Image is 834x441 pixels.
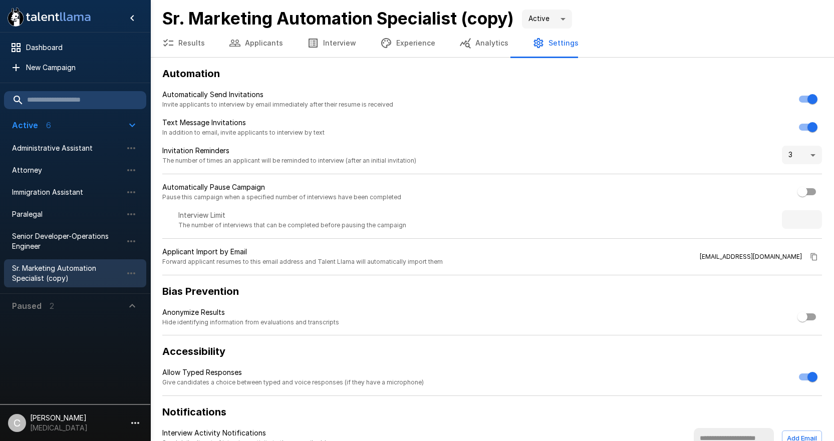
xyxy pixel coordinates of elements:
[162,100,393,110] span: Invite applicants to interview by email immediately after their resume is received
[782,146,822,165] div: 3
[162,146,416,156] p: Invitation Reminders
[217,29,295,57] button: Applicants
[700,252,802,262] span: [EMAIL_ADDRESS][DOMAIN_NAME]
[178,220,406,230] span: The number of interviews that can be completed before pausing the campaign
[162,406,226,418] b: Notifications
[162,156,416,166] span: The number of times an applicant will be reminded to interview (after an initial invitation)
[520,29,591,57] button: Settings
[162,182,401,192] p: Automatically Pause Campaign
[150,29,217,57] button: Results
[368,29,447,57] button: Experience
[162,8,514,29] b: Sr. Marketing Automation Specialist (copy)
[162,428,346,438] p: Interview Activity Notifications
[162,118,325,128] p: Text Message Invitations
[522,10,572,29] div: Active
[295,29,368,57] button: Interview
[178,210,406,220] p: Interview Limit
[162,90,393,100] p: Automatically Send Invitations
[162,68,220,80] b: Automation
[162,377,424,387] span: Give candidates a choice between typed and voice responses (if they have a microphone)
[162,192,401,202] span: Pause this campaign when a specified number of interviews have been completed
[162,307,339,317] p: Anonymize Results
[162,128,325,138] span: In addition to email, invite applicants to interview by text
[162,247,443,257] p: Applicant Import by Email
[162,257,443,267] span: Forward applicant resumes to this email address and Talent Llama will automatically import them
[162,345,225,357] b: Accessibility
[162,367,424,377] p: Allow Typed Responses
[162,285,239,297] b: Bias Prevention
[162,317,339,327] span: Hide identifying information from evaluations and transcripts
[447,29,520,57] button: Analytics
